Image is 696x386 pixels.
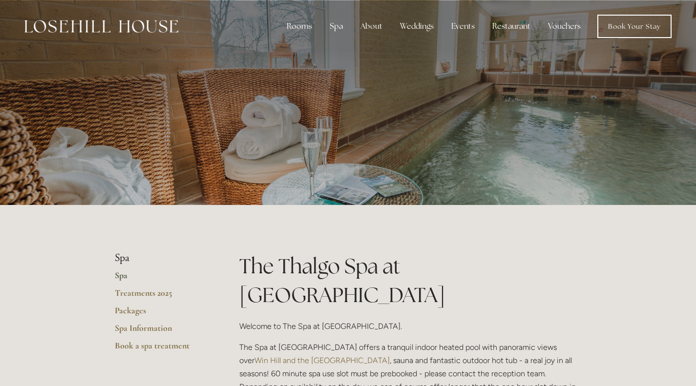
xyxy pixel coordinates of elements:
[392,17,442,36] div: Weddings
[540,17,589,36] a: Vouchers
[24,20,178,33] img: Losehill House
[115,340,208,358] a: Book a spa treatment
[239,252,582,309] h1: The Thalgo Spa at [GEOGRAPHIC_DATA]
[322,17,351,36] div: Spa
[115,305,208,323] a: Packages
[485,17,538,36] div: Restaurant
[115,287,208,305] a: Treatments 2025
[115,270,208,287] a: Spa
[353,17,390,36] div: About
[279,17,320,36] div: Rooms
[239,320,582,333] p: Welcome to The Spa at [GEOGRAPHIC_DATA].
[597,15,672,38] a: Book Your Stay
[254,356,390,365] a: Win Hill and the [GEOGRAPHIC_DATA]
[443,17,483,36] div: Events
[115,252,208,264] li: Spa
[115,323,208,340] a: Spa Information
